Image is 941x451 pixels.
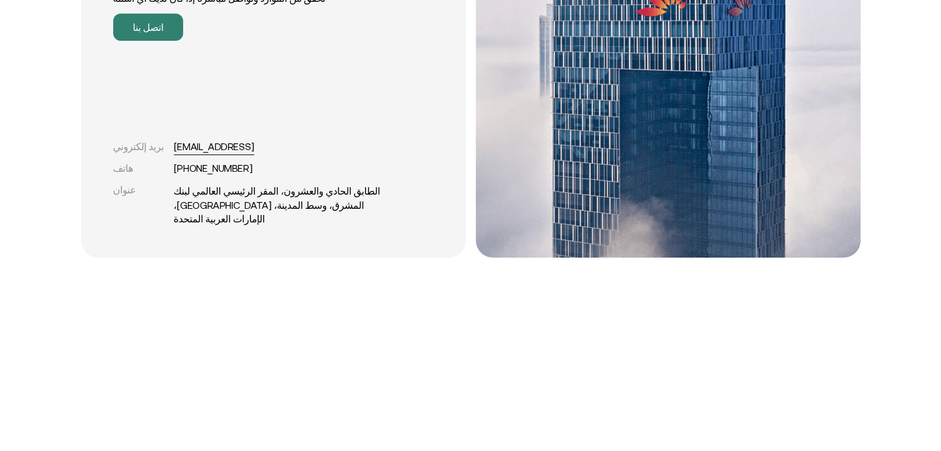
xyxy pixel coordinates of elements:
font: الطابق الحادي والعشرون، المقر الرئيسي العالمي لبنك المشرق، وسط المدينة، [GEOGRAPHIC_DATA]، الإمار... [174,185,380,224]
a: [EMAIL_ADDRESS] [174,141,255,153]
font: اتصل بنا [133,22,164,33]
a: [PHONE_NUMBER] [174,162,253,174]
button: اتصل بنا [113,14,184,41]
font: [EMAIL_ADDRESS] [174,141,255,152]
a: الطابق الحادي والعشرون، المقر الرئيسي العالمي لبنك المشرق، وسط المدينة، [GEOGRAPHIC_DATA]، الإمار... [174,184,392,225]
font: هاتف [113,162,134,174]
font: عنوان [113,184,136,195]
font: بريد إلكتروني [113,141,164,152]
